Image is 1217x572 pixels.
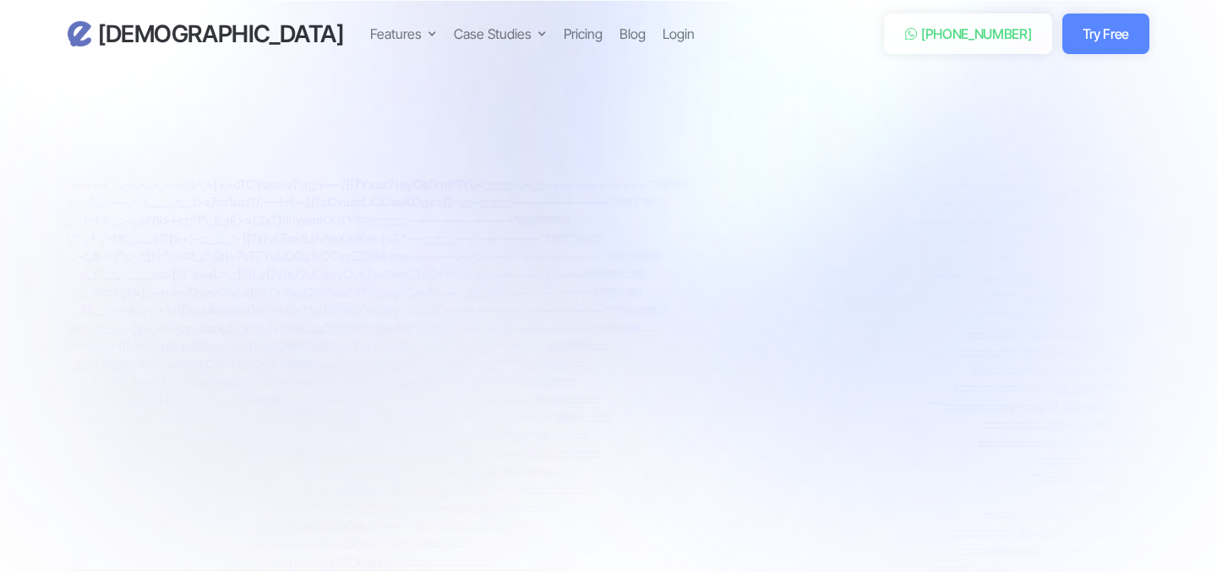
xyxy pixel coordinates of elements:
[454,24,532,44] div: Case Studies
[370,24,422,44] div: Features
[921,24,1032,44] div: [PHONE_NUMBER]
[98,19,343,49] h3: [DEMOGRAPHIC_DATA]
[454,24,547,44] div: Case Studies
[884,14,1052,54] a: [PHONE_NUMBER]
[564,24,603,44] a: Pricing
[370,24,437,44] div: Features
[619,24,646,44] a: Blog
[1062,14,1149,54] a: Try Free
[68,19,343,49] a: home
[663,24,695,44] a: Login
